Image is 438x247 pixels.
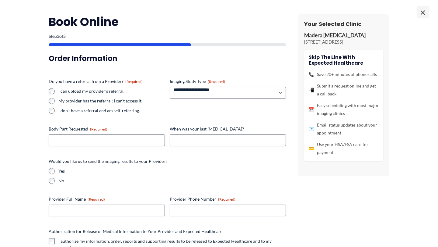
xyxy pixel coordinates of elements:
li: Easy scheduling with most major imaging clinics [309,102,379,117]
span: × [417,6,429,18]
legend: Authorization for Release of Medical Information to Your Provider and Expected Healthcare [49,228,222,234]
label: Body Part Requested [49,126,165,132]
label: When was your last [MEDICAL_DATA]? [170,126,286,132]
label: No [58,178,286,184]
li: Use your HSA/FSA card for payment [309,141,379,156]
span: 💳 [309,145,314,152]
p: Step of [49,34,286,38]
h3: Your Selected Clinic [304,20,383,27]
span: (Required) [125,79,143,84]
h2: Book Online [49,14,286,29]
label: Provider Full Name [49,196,165,202]
h4: Skip the line with Expected Healthcare [309,54,379,66]
label: I don't have a referral and am self-referring. [58,108,165,114]
li: Save 20+ minutes of phone calls [309,70,379,78]
li: Email status updates about your appointment [309,121,379,137]
span: 📲 [309,86,314,94]
span: (Required) [88,197,105,202]
legend: Would you like us to send the imaging results to your Provider? [49,158,167,164]
label: My provider has the referral; I can't access it. [58,98,165,104]
span: (Required) [208,79,225,84]
span: 📞 [309,70,314,78]
label: I can upload my provider's referral. [58,88,165,94]
span: 5 [63,34,66,39]
span: (Required) [218,197,235,202]
li: Submit a request online and get a call back [309,82,379,98]
span: (Required) [90,127,107,131]
h3: Order Information [49,54,286,63]
span: 📅 [309,106,314,113]
span: 📧 [309,125,314,133]
label: Imaging Study Type [170,78,286,84]
span: 3 [57,34,59,39]
legend: Do you have a referral from a Provider? [49,78,143,84]
p: [STREET_ADDRESS] [304,39,383,45]
p: Madera [MEDICAL_DATA] [304,32,383,39]
label: Provider Phone Number [170,196,286,202]
label: Yes [58,168,286,174]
